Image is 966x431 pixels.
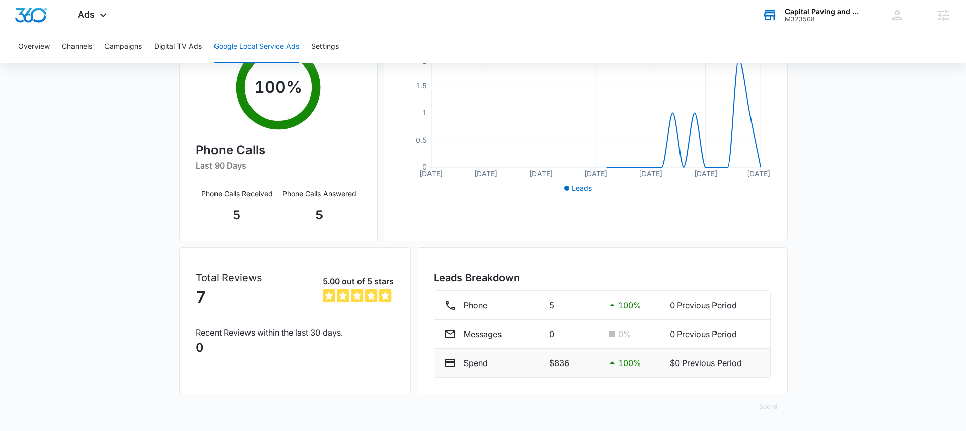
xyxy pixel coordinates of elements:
[78,9,95,20] span: Ads
[694,169,717,178] tspan: [DATE]
[618,357,641,369] p: 100 %
[422,162,427,171] tspan: 0
[670,357,760,369] p: $0 Previous Period
[26,26,112,35] div: Domain: [DOMAIN_NAME]
[785,8,859,16] div: account name
[196,270,262,285] p: Total Reviews
[639,169,662,178] tspan: [DATE]
[416,136,427,144] tspan: 0.5
[549,357,598,369] p: $836
[28,16,50,24] div: v 4.0.25
[278,206,361,224] p: 5
[154,30,202,63] button: Digital TV Ads
[278,188,361,199] p: Phone Calls Answered
[422,108,427,117] tspan: 1
[62,30,92,63] button: Channels
[311,30,339,63] button: Settings
[434,270,771,285] h3: Leads Breakdown
[474,169,497,178] tspan: [DATE]
[618,299,641,311] p: 100 %
[214,30,299,63] button: Google Local Service Ads
[549,299,598,311] p: 5
[101,59,109,67] img: tab_keywords_by_traffic_grey.svg
[419,169,443,178] tspan: [DATE]
[618,328,631,340] p: 0 %
[670,299,760,311] p: 0 Previous Period
[27,59,35,67] img: tab_domain_overview_orange.svg
[463,299,487,311] p: Phone
[196,206,278,224] p: 5
[16,26,24,35] img: website_grey.svg
[196,285,262,310] p: 7
[112,60,171,67] div: Keywords by Traffic
[529,169,552,178] tspan: [DATE]
[747,169,770,178] tspan: [DATE]
[416,81,427,90] tspan: 1.5
[463,328,502,340] p: Messages
[463,357,488,369] p: Spend
[196,188,278,199] p: Phone Calls Received
[670,328,760,340] p: 0 Previous Period
[422,57,427,65] tspan: 2
[16,16,24,24] img: logo_orange.svg
[549,328,598,340] p: 0
[571,184,592,192] span: Leads
[18,30,50,63] button: Overview
[196,141,361,159] h4: Phone Calls
[104,30,142,63] button: Campaigns
[196,159,361,172] h6: Last 90 Days
[785,16,859,23] div: account id
[323,275,394,287] p: 5.00 out of 5 stars
[584,169,607,178] tspan: [DATE]
[196,326,394,339] p: Recent Reviews within the last 30 days.
[196,339,394,357] p: 0
[749,394,788,419] button: Spend
[39,60,91,67] div: Domain Overview
[254,75,302,100] p: 100 %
